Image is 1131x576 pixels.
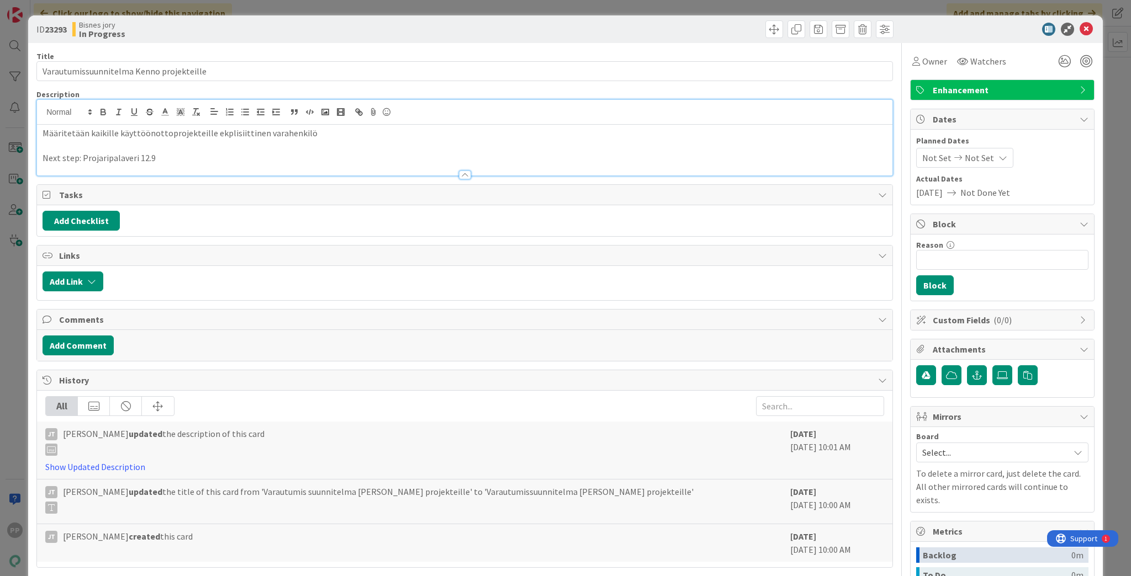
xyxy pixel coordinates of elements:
[43,152,887,164] p: Next step: Projaripalaveri 12.9
[36,23,67,36] span: ID
[922,445,1064,460] span: Select...
[916,135,1088,147] span: Planned Dates
[756,396,884,416] input: Search...
[790,530,884,556] div: [DATE] 10:00 AM
[43,127,887,140] p: Määritetään kaikille käyttöönottoprojekteille ekplisiittinen varahenkilö
[63,485,694,514] span: [PERSON_NAME] the title of this card from 'Varautumis suunnitelma [PERSON_NAME] projekteille' to ...
[916,240,943,250] label: Reason
[916,186,943,199] span: [DATE]
[129,486,162,497] b: updated
[36,51,54,61] label: Title
[59,188,873,201] span: Tasks
[933,313,1074,327] span: Custom Fields
[46,397,78,415] div: All
[59,249,873,262] span: Links
[933,83,1074,97] span: Enhancement
[45,486,57,498] div: JT
[45,428,57,440] div: JT
[933,113,1074,126] span: Dates
[933,525,1074,538] span: Metrics
[993,314,1012,326] span: ( 0/0 )
[45,461,145,472] a: Show Updated Description
[36,61,893,81] input: type card name here...
[916,433,939,440] span: Board
[790,427,884,473] div: [DATE] 10:01 AM
[45,24,67,35] b: 23293
[43,271,103,291] button: Add Link
[43,211,120,231] button: Add Checklist
[43,335,114,355] button: Add Comment
[45,531,57,543] div: JT
[63,427,265,456] span: [PERSON_NAME] the description of this card
[916,467,1088,506] p: To delete a mirror card, just delete the card. All other mirrored cards will continue to exists.
[79,29,125,38] b: In Progress
[916,173,1088,185] span: Actual Dates
[960,186,1010,199] span: Not Done Yet
[933,343,1074,356] span: Attachments
[922,151,952,164] span: Not Set
[129,428,162,439] b: updated
[63,530,193,543] span: [PERSON_NAME] this card
[59,313,873,326] span: Comments
[970,55,1006,68] span: Watchers
[790,531,816,542] b: [DATE]
[790,428,816,439] b: [DATE]
[790,486,816,497] b: [DATE]
[790,485,884,518] div: [DATE] 10:00 AM
[59,374,873,387] span: History
[1071,547,1084,563] div: 0m
[965,151,994,164] span: Not Set
[933,410,1074,423] span: Mirrors
[933,217,1074,231] span: Block
[23,2,50,15] span: Support
[923,547,1071,563] div: Backlog
[57,4,60,13] div: 1
[129,531,160,542] b: created
[922,55,947,68] span: Owner
[79,20,125,29] span: Bisnes jory
[36,89,80,99] span: Description
[916,275,954,295] button: Block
